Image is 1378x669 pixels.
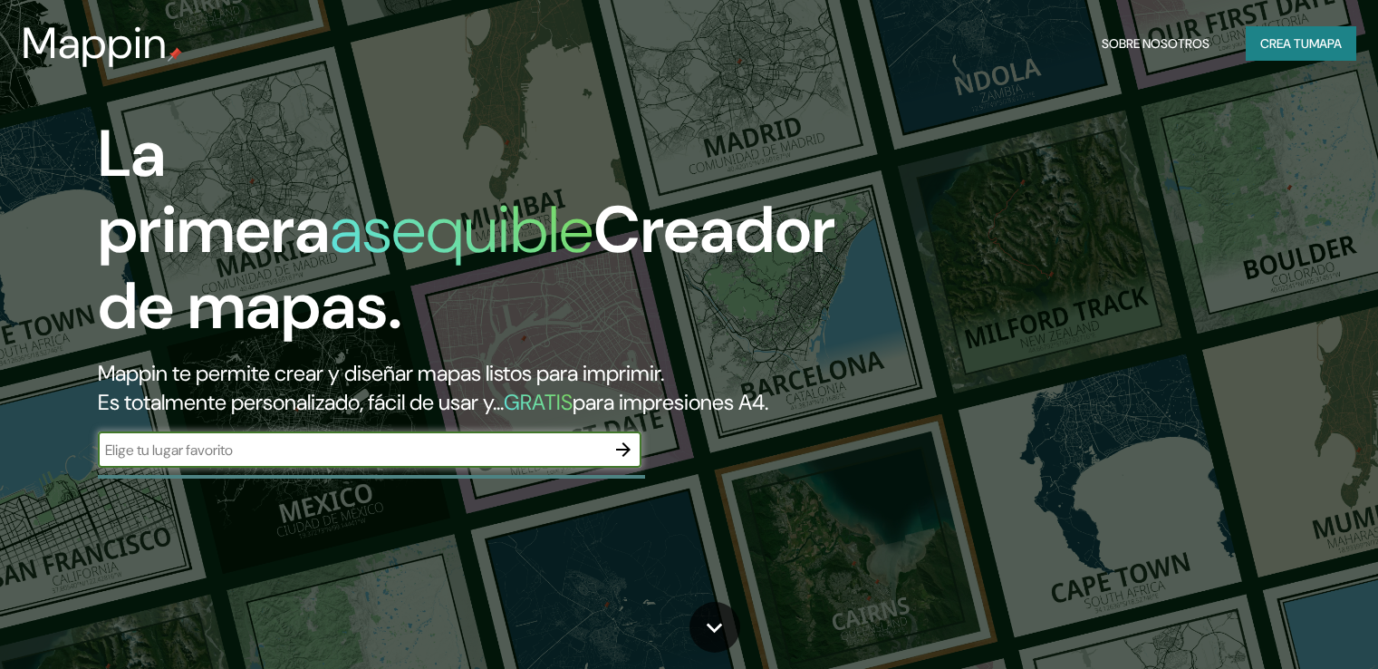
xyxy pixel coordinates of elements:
[98,359,664,387] font: Mappin te permite crear y diseñar mapas listos para imprimir.
[98,111,330,272] font: La primera
[168,47,182,62] img: pin de mapeo
[330,188,593,272] font: asequible
[504,388,573,416] font: GRATIS
[1094,26,1217,61] button: Sobre nosotros
[98,440,605,461] input: Elige tu lugar favorito
[1309,35,1342,52] font: mapa
[1260,35,1309,52] font: Crea tu
[98,188,835,348] font: Creador de mapas.
[1102,35,1209,52] font: Sobre nosotros
[573,388,768,416] font: para impresiones A4.
[22,15,168,72] font: Mappin
[1246,26,1356,61] button: Crea tumapa
[98,388,504,416] font: Es totalmente personalizado, fácil de usar y...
